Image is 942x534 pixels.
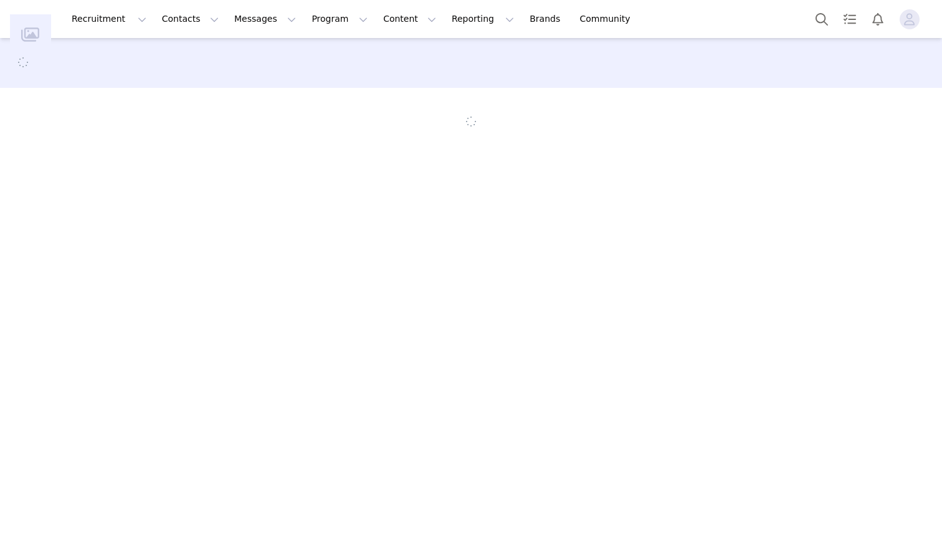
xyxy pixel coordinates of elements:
[903,9,915,29] div: avatar
[892,9,932,29] button: Profile
[227,5,303,33] button: Messages
[444,5,521,33] button: Reporting
[573,5,644,33] a: Community
[522,5,571,33] a: Brands
[304,5,375,33] button: Program
[155,5,226,33] button: Contacts
[64,5,154,33] button: Recruitment
[864,5,892,33] button: Notifications
[808,5,835,33] button: Search
[836,5,863,33] a: Tasks
[376,5,444,33] button: Content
